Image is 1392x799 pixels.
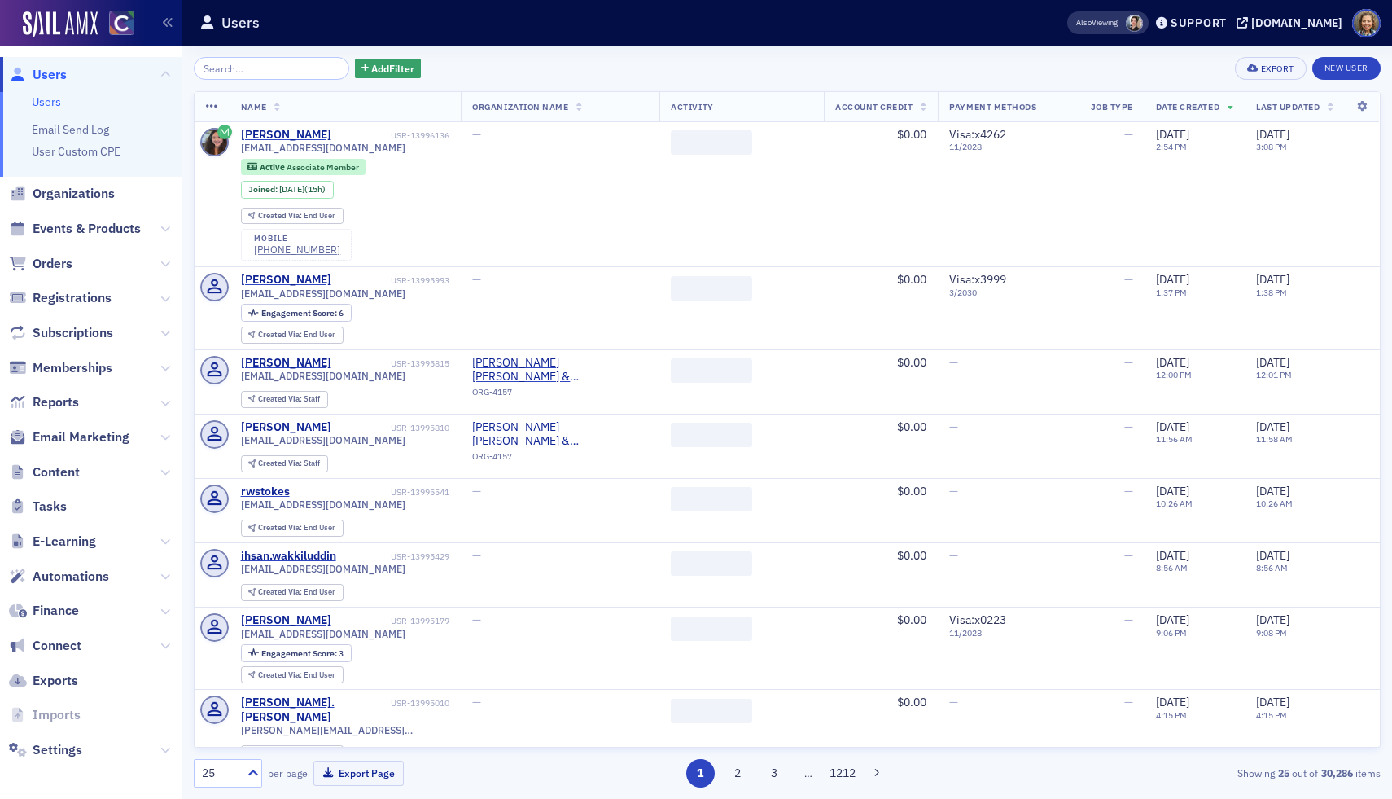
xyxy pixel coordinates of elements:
[258,459,320,468] div: Staff
[241,159,366,175] div: Active: Active: Associate Member
[254,234,340,244] div: mobile
[32,122,109,137] a: Email Send Log
[279,183,304,195] span: [DATE]
[254,244,340,256] div: [PHONE_NUMBER]
[33,741,82,759] span: Settings
[671,423,752,447] span: ‌
[241,696,388,724] a: [PERSON_NAME].[PERSON_NAME]
[1076,17,1092,28] div: Also
[472,127,481,142] span: —
[33,220,141,238] span: Events & Products
[258,524,335,533] div: End User
[472,272,481,287] span: —
[949,695,958,709] span: —
[241,628,405,640] span: [EMAIL_ADDRESS][DOMAIN_NAME]
[1256,419,1289,434] span: [DATE]
[1256,355,1289,370] span: [DATE]
[1256,562,1288,573] time: 8:56 AM
[33,706,81,724] span: Imports
[1124,419,1133,434] span: —
[1171,15,1227,30] div: Support
[241,563,405,575] span: [EMAIL_ADDRESS][DOMAIN_NAME]
[258,212,335,221] div: End User
[241,520,344,537] div: Created Via: End User
[292,487,449,498] div: USR-13995541
[32,94,61,109] a: Users
[797,766,820,780] span: …
[949,628,1036,639] span: 11 / 2028
[1124,695,1133,709] span: —
[897,484,926,498] span: $0.00
[1124,355,1133,370] span: —
[261,309,344,318] div: 6
[472,356,648,384] span: Hoskin Farina & Kampf PC
[1256,127,1289,142] span: [DATE]
[241,273,331,288] div: [PERSON_NAME]
[1156,127,1189,142] span: [DATE]
[1124,272,1133,287] span: —
[1256,101,1320,112] span: Last Updated
[33,568,109,586] span: Automations
[1256,627,1287,639] time: 9:08 PM
[1124,484,1133,498] span: —
[1251,15,1342,30] div: [DOMAIN_NAME]
[339,551,449,562] div: USR-13995429
[9,741,82,759] a: Settings
[241,356,331,371] a: [PERSON_NAME]
[1256,498,1293,509] time: 10:26 AM
[247,161,358,172] a: Active Associate Member
[23,11,98,37] img: SailAMX
[258,458,304,468] span: Created Via :
[241,128,331,143] a: [PERSON_NAME]
[9,289,112,307] a: Registrations
[1124,127,1133,142] span: —
[1124,548,1133,563] span: —
[1156,548,1189,563] span: [DATE]
[949,612,1006,627] span: Visa : x0223
[9,66,67,84] a: Users
[334,358,449,369] div: USR-13995815
[33,602,79,620] span: Finance
[241,181,334,199] div: Joined: 2025-08-12 00:00:00
[9,498,67,516] a: Tasks
[1156,287,1187,298] time: 1:37 PM
[1256,612,1289,627] span: [DATE]
[241,101,267,112] span: Name
[897,127,926,142] span: $0.00
[33,289,112,307] span: Registrations
[287,161,359,173] span: Associate Member
[248,184,279,195] span: Joined :
[241,644,352,662] div: Engagement Score: 3
[1256,369,1292,380] time: 12:01 PM
[9,706,81,724] a: Imports
[268,766,308,780] label: per page
[241,613,331,628] a: [PERSON_NAME]
[472,101,568,112] span: Organization Name
[241,370,405,382] span: [EMAIL_ADDRESS][DOMAIN_NAME]
[33,185,115,203] span: Organizations
[241,434,405,446] span: [EMAIL_ADDRESS][DOMAIN_NAME]
[33,393,79,411] span: Reports
[258,669,304,680] span: Created Via :
[949,101,1036,112] span: Payment Methods
[1156,141,1187,152] time: 2:54 PM
[1091,101,1133,112] span: Job Type
[313,761,404,786] button: Export Page
[334,130,449,141] div: USR-13996136
[355,59,422,79] button: AddFilter
[371,61,414,76] span: Add Filter
[897,548,926,563] span: $0.00
[9,672,78,690] a: Exports
[9,359,112,377] a: Memberships
[33,498,67,516] span: Tasks
[33,672,78,690] span: Exports
[686,759,715,788] button: 1
[472,484,481,498] span: —
[671,276,752,301] span: ‌
[334,275,449,286] div: USR-13995993
[1156,433,1193,445] time: 11:56 AM
[194,57,349,80] input: Search…
[1156,498,1193,509] time: 10:26 AM
[1156,695,1189,709] span: [DATE]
